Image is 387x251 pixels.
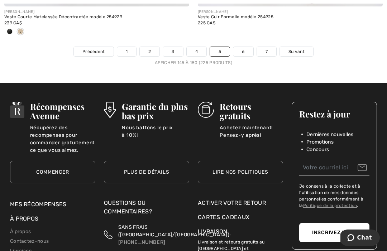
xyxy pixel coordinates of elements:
[122,102,189,120] h3: Garantie du plus bas prix
[198,161,283,183] a: Lire nos politiques
[306,131,354,138] span: Dernières nouvelles
[10,102,24,118] img: Récompenses Avenue
[233,47,253,56] a: 6
[4,26,15,38] div: Black
[220,102,283,120] h3: Retours gratuits
[118,224,231,238] span: SANS FRAIS ([GEOGRAPHIC_DATA]/[GEOGRAPHIC_DATA]):
[10,201,67,208] a: Mes récompenses
[198,199,283,207] a: Activer votre retour
[4,20,22,25] span: 239 CA$
[303,203,357,208] a: Politique de la protection
[163,47,183,56] a: 3
[104,199,189,219] div: Questions ou commentaires?
[198,15,383,20] div: Veste Cuir Formelle modèle 254925
[220,124,283,138] p: Achetez maintenant! Pensez-y après!
[198,213,283,222] a: Cartes Cadeaux
[104,161,189,183] a: Plus de détails
[306,146,329,153] span: Concours
[4,15,189,20] div: Veste Courte Matelassée Décontractée modèle 254929
[198,102,214,118] img: Retours gratuits
[104,102,116,118] img: Garantie du plus bas prix
[15,26,26,38] div: Fawn
[10,161,95,183] a: Commencer
[198,20,215,25] span: 225 CA$
[122,124,189,138] p: Nous battons le prix à 10%!
[4,9,189,15] div: [PERSON_NAME]
[30,102,95,120] h3: Récompenses Avenue
[187,47,206,56] a: 4
[340,230,380,247] iframe: Ouvre un widget dans lequel vous pouvez chatter avec l’un de nos agents
[74,47,114,56] a: Précédent
[299,160,369,176] input: Votre courriel ici
[299,109,369,119] h3: Restez à jour
[30,124,95,138] p: Récupérez des recompenses pour commander gratuitement ce que vous aimez.
[299,183,369,209] label: Je consens à la collecte et à l'utilisation de mes données personnelles conformément à la .
[10,238,49,244] a: Contactez-nous
[299,223,369,242] button: Inscrivez vous
[104,223,113,246] img: Sans Frais (Canada/EU)
[118,239,165,245] a: [PHONE_NUMBER]
[210,47,230,56] a: 5
[306,138,334,146] span: Promotions
[288,48,305,55] span: Suivant
[198,228,228,235] a: Livraison
[117,47,136,56] a: 1
[140,47,159,56] a: 2
[10,228,31,235] a: À propos
[257,47,276,56] a: 7
[198,9,383,15] div: [PERSON_NAME]
[280,47,313,56] a: Suivant
[82,48,105,55] span: Précédent
[10,214,95,227] div: À propos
